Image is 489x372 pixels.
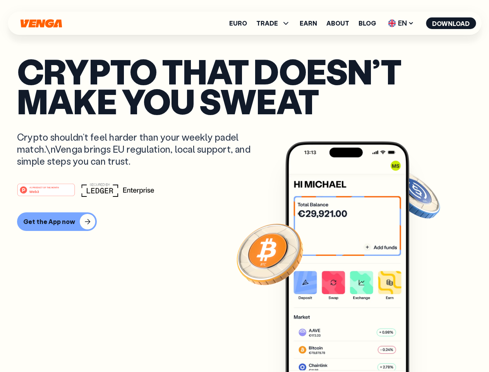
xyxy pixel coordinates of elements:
span: TRADE [256,19,290,28]
tspan: #1 PRODUCT OF THE MONTH [29,186,59,188]
a: Earn [300,20,317,26]
span: EN [385,17,417,29]
img: Bitcoin [235,219,305,289]
a: Blog [359,20,376,26]
span: TRADE [256,20,278,26]
a: Get the App now [17,212,472,231]
svg: Home [19,19,63,28]
p: Crypto that doesn’t make you sweat [17,56,472,115]
a: #1 PRODUCT OF THE MONTHWeb3 [17,188,75,198]
img: flag-uk [388,19,396,27]
a: About [326,20,349,26]
button: Download [426,17,476,29]
a: Euro [229,20,247,26]
button: Get the App now [17,212,97,231]
img: USDC coin [386,167,442,222]
tspan: Web3 [29,189,39,193]
div: Get the App now [23,218,75,226]
p: Crypto shouldn’t feel harder than your weekly padel match.\nVenga brings EU regulation, local sup... [17,131,262,167]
